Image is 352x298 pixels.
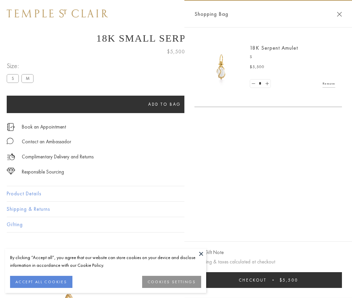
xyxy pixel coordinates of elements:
button: Product Details [7,186,345,201]
img: icon_appointment.svg [7,123,15,131]
span: Add to bag [148,101,181,107]
a: Set quantity to 0 [250,80,257,88]
div: By clicking “Accept all”, you agree that our website can store cookies on your device and disclos... [10,254,201,269]
a: Remove [322,80,335,87]
img: icon_delivery.svg [7,153,15,161]
div: Responsible Sourcing [22,168,64,176]
label: S [7,74,19,83]
button: Close Shopping Bag [337,12,342,17]
a: Book an Appointment [22,123,66,131]
span: $5,500 [280,277,298,283]
img: P51836-E11SERPPV [201,47,241,87]
img: Temple St. Clair [7,9,108,17]
button: Shipping & Returns [7,202,345,217]
span: Shopping Bag [194,10,228,18]
a: 18K Serpent Amulet [250,44,298,51]
span: $5,500 [250,64,265,70]
img: icon_sourcing.svg [7,168,15,175]
p: Complimentary Delivery and Returns [22,153,94,161]
a: Set quantity to 2 [263,80,270,88]
button: Checkout $5,500 [194,272,342,288]
button: Add to bag [7,96,322,113]
div: Contact an Ambassador [22,138,71,146]
p: Shipping & taxes calculated at checkout [194,258,342,266]
button: ACCEPT ALL COOKIES [10,276,72,288]
h1: 18K Small Serpent Amulet [7,33,345,44]
button: COOKIES SETTINGS [142,276,201,288]
span: Checkout [239,277,267,283]
span: $5,500 [167,47,185,56]
p: S [250,54,335,60]
button: Gifting [7,217,345,232]
span: Size: [7,60,36,71]
img: MessageIcon-01_2.svg [7,138,13,144]
label: M [21,74,34,83]
button: Add Gift Note [194,248,224,257]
